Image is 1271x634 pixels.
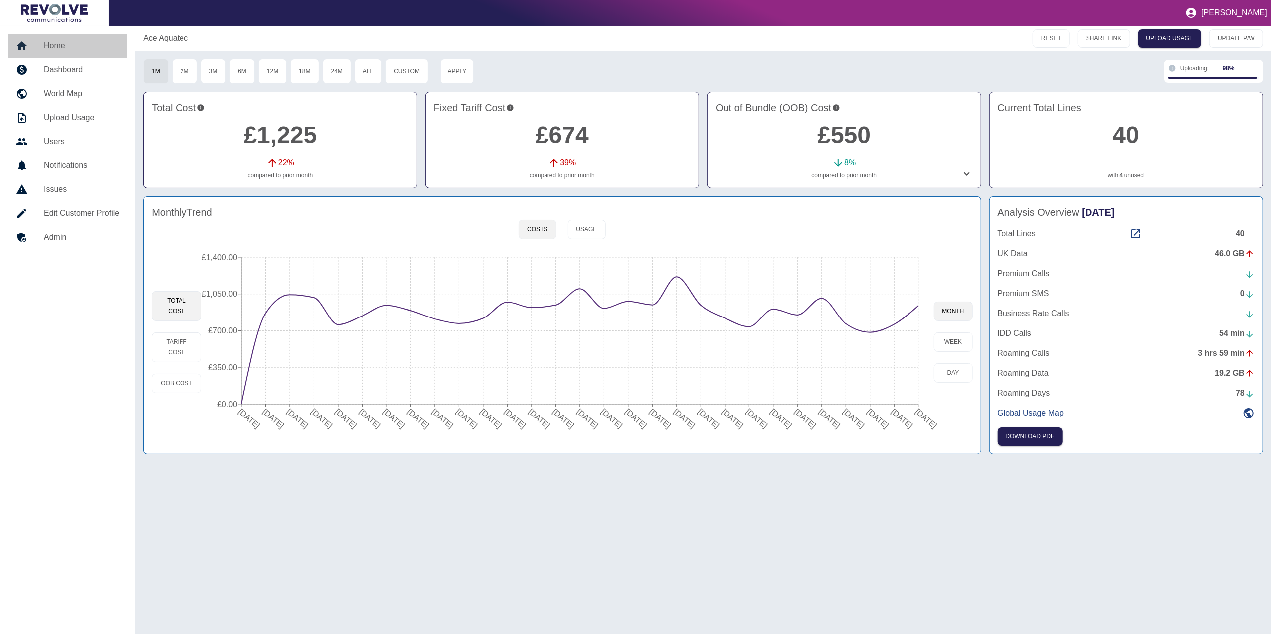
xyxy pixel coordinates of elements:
p: 8 % [844,157,856,169]
div: 46.0 GB [1215,248,1255,260]
tspan: £350.00 [208,363,237,372]
button: 1M [143,59,169,84]
button: [PERSON_NAME] [1181,3,1271,23]
h4: Current Total Lines [998,100,1255,115]
a: Roaming Data19.2 GB [998,367,1255,379]
tspan: [DATE] [261,407,286,430]
span: [DATE] [1082,207,1115,218]
h5: Upload Usage [44,112,119,124]
p: [PERSON_NAME] [1201,8,1267,17]
button: Usage [568,220,606,239]
h4: Monthly Trend [152,205,212,220]
tspan: [DATE] [914,407,939,430]
tspan: [DATE] [817,407,842,430]
a: Premium SMS0 [998,288,1255,300]
tspan: £1,400.00 [202,253,237,262]
tspan: [DATE] [721,407,745,430]
a: World Map [8,82,127,106]
tspan: [DATE] [648,407,673,430]
div: 98 % [1223,64,1235,73]
tspan: [DATE] [575,407,600,430]
a: Premium Calls [998,268,1255,280]
a: Ace Aquatec [143,32,188,44]
tspan: [DATE] [599,407,624,430]
p: IDD Calls [998,327,1032,339]
tspan: [DATE] [696,407,721,430]
p: with unused [998,171,1255,180]
h4: Total Cost [152,100,408,115]
button: Total Cost [152,291,201,321]
tspan: [DATE] [527,407,552,430]
svg: Costs outside of your fixed tariff [832,100,840,115]
button: 24M [323,59,351,84]
tspan: [DATE] [358,407,382,430]
a: Roaming Calls3 hrs 59 min [998,347,1255,359]
p: compared to prior month [434,171,691,180]
button: RESET [1033,29,1070,48]
a: 4 [1120,171,1123,180]
p: compared to prior month [152,171,408,180]
button: OOB Cost [152,374,201,393]
div: Uploading: [1180,64,1259,73]
tspan: [DATE] [503,407,528,430]
h5: Notifications [44,159,119,171]
h5: Edit Customer Profile [44,207,119,219]
a: Roaming Days78 [998,387,1255,399]
svg: The information in the dashboard may be incomplete until finished. [1168,64,1176,72]
tspan: [DATE] [309,407,334,430]
svg: This is the total charges incurred over 1 months [197,100,205,115]
a: Notifications [8,154,127,177]
tspan: [DATE] [744,407,769,430]
p: Total Lines [998,228,1036,240]
tspan: [DATE] [769,407,794,430]
p: Roaming Days [998,387,1050,399]
a: Home [8,34,127,58]
button: Custom [385,59,428,84]
button: 6M [229,59,255,84]
h5: Home [44,40,119,52]
a: £674 [536,122,589,148]
tspan: £1,050.00 [202,290,237,298]
a: Issues [8,177,127,201]
div: 19.2 GB [1215,367,1255,379]
h4: Out of Bundle (OOB) Cost [716,100,972,115]
p: Roaming Data [998,367,1049,379]
p: Premium Calls [998,268,1050,280]
button: month [934,302,973,321]
button: Costs [519,220,556,239]
tspan: £700.00 [208,326,237,335]
h5: World Map [44,88,119,100]
p: Global Usage Map [998,407,1064,419]
a: Edit Customer Profile [8,201,127,225]
div: 78 [1236,387,1255,399]
h4: Fixed Tariff Cost [434,100,691,115]
tspan: [DATE] [454,407,479,430]
p: Premium SMS [998,288,1049,300]
div: 0 [1240,288,1255,300]
button: day [934,363,973,383]
tspan: [DATE] [406,407,431,430]
button: Tariff Cost [152,332,201,362]
p: Roaming Calls [998,347,1050,359]
tspan: [DATE] [841,407,866,430]
button: SHARE LINK [1078,29,1130,48]
h5: Users [44,136,119,148]
h4: Analysis Overview [998,205,1255,220]
a: UK Data46.0 GB [998,248,1255,260]
a: Users [8,130,127,154]
button: 18M [290,59,319,84]
button: All [355,59,382,84]
a: UPLOAD USAGE [1138,29,1202,48]
button: 12M [258,59,287,84]
a: Upload Usage [8,106,127,130]
a: Dashboard [8,58,127,82]
div: 40 [1236,228,1255,240]
button: 3M [201,59,226,84]
button: Apply [440,59,474,84]
h5: Admin [44,231,119,243]
a: Total Lines40 [998,228,1255,240]
tspan: £0.00 [217,400,237,409]
h5: Dashboard [44,64,119,76]
p: 39 % [560,157,576,169]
